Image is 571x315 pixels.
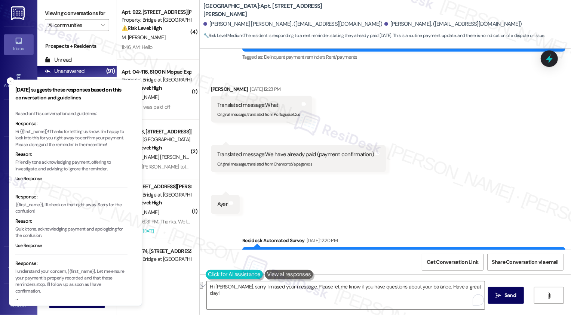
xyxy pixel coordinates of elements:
[217,112,300,117] sub: Original message, translated from Portuguese : Que
[488,287,524,304] button: Send
[217,151,374,158] div: Translated message: We have already paid (payment confirmation)
[326,54,357,60] span: Rent/payments
[217,101,300,109] div: Translated message: What
[15,243,42,249] button: Use Response
[217,200,228,208] div: Ayer
[15,260,128,267] div: Response:
[122,16,191,24] div: Property: Bridge at [GEOGRAPHIC_DATA]
[422,254,483,271] button: Get Conversation Link
[487,254,564,271] button: Share Conversation via email
[15,193,128,201] div: Response:
[122,144,162,151] strong: ⚠️ Risk Level: High
[104,65,117,77] div: (91)
[122,183,191,191] div: Apt. [STREET_ADDRESS][PERSON_NAME]
[122,128,191,136] div: Apt. 1008, [STREET_ADDRESS][PERSON_NAME]
[122,104,171,110] div: 11:31 AM: It was paid off
[203,33,243,38] strong: 🔧 Risk Level: Medium
[4,108,34,128] a: Site Visit •
[15,86,128,102] h3: [DATE] suggests these responses based on this conversation and guidelines
[122,8,191,16] div: Apt. 922, [STREET_ADDRESS][PERSON_NAME]
[15,217,128,225] div: Reason:
[122,68,191,76] div: Apt. 04~116, 8100 N Mopac Expwy
[15,129,128,148] p: Hi {{first_name}}! Thanks for letting us know. I'm happy to look into this for you right away to ...
[242,237,565,247] div: Residesk Automated Survey
[122,94,159,101] span: [PERSON_NAME]
[264,54,326,60] span: Delinquent payment reminders ,
[15,159,128,172] p: Friendly tone acknowledging payment, offering to investigate, and advising to ignore the reminder.
[15,268,128,294] p: I understand your concern, {{first_name}}. Let me ensure your payment is properly recorded and th...
[242,52,565,62] div: Tagged as:
[101,22,105,28] i: 
[4,218,34,238] a: Leads
[4,291,34,312] a: Account
[15,151,128,158] div: Reason:
[504,291,516,299] span: Send
[496,293,501,299] i: 
[15,176,42,182] button: Use Response
[211,85,312,96] div: [PERSON_NAME]
[15,111,128,117] div: Based on this conversation and guidelines:
[15,202,128,215] p: {{first_name}}, I'll check on that right away. Sorry for the confusion!
[4,255,34,275] a: Templates •
[122,255,191,263] div: Property: Bridge at [GEOGRAPHIC_DATA]
[4,145,34,165] a: Insights •
[45,56,72,64] div: Unread
[4,34,34,55] a: Inbox
[203,20,383,28] div: [PERSON_NAME] [PERSON_NAME]. ([EMAIL_ADDRESS][DOMAIN_NAME])
[122,191,191,199] div: Property: Bridge at [GEOGRAPHIC_DATA]
[4,181,34,201] a: Buildings
[122,247,191,255] div: Apt. 17~274, [STREET_ADDRESS]
[217,161,312,167] sub: Original message, translated from Chamorro : Ya pagamos
[492,258,559,266] span: Share Conversation via email
[384,20,522,28] div: [PERSON_NAME]. ([EMAIL_ADDRESS][DOMAIN_NAME])
[122,154,200,160] span: [PERSON_NAME] [PERSON_NAME]
[11,6,26,20] img: ResiDesk Logo
[122,84,162,91] strong: ⚠️ Risk Level: High
[48,19,97,31] input: All communities
[122,25,162,31] strong: ⚠️ Risk Level: High
[122,209,159,216] span: [PERSON_NAME]
[122,76,191,84] div: Property: Bridge at [GEOGRAPHIC_DATA]
[427,258,478,266] span: Get Conversation Link
[122,44,153,50] div: 11:46 AM: Hello
[15,120,128,127] div: Response:
[248,85,280,93] div: [DATE] 12:23 PM
[7,77,14,85] button: Close toast
[121,226,191,236] div: Archived on [DATE]
[122,199,162,206] strong: ⚠️ Risk Level: High
[45,7,109,19] label: Viewing conversations for
[15,297,128,305] div: Reason:
[15,226,128,239] p: Quick tone, acknowledging payment and apologizing for the confusion.
[203,2,353,18] b: [GEOGRAPHIC_DATA]: Apt. [STREET_ADDRESS][PERSON_NAME]
[546,293,552,299] i: 
[122,136,191,143] div: Property: [GEOGRAPHIC_DATA]
[122,34,165,41] span: M. [PERSON_NAME]
[207,281,485,309] textarea: To enrich screen reader interactions, please activate Accessibility in Grammarly extension settings
[203,32,545,40] span: : The resident is responding to a rent reminder, stating they already paid [DATE]. This is a rout...
[45,67,85,75] div: Unanswered
[305,237,338,244] div: [DATE] 12:20 PM
[37,42,117,50] div: Prospects + Residents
